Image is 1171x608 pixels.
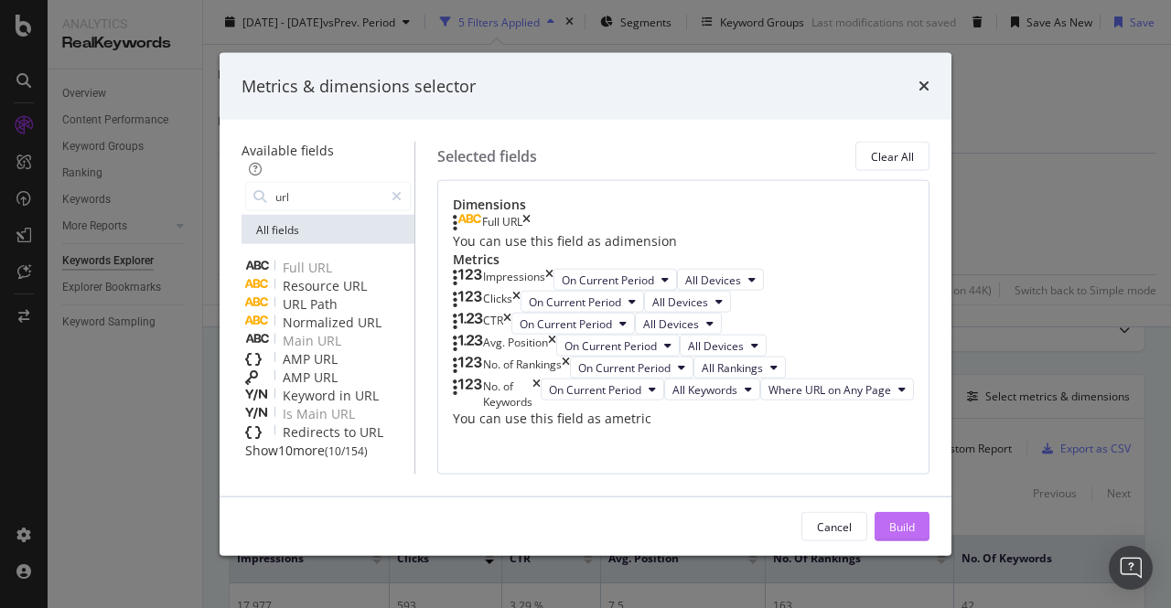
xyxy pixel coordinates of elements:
[453,269,914,291] div: ImpressionstimesOn Current PeriodAll Devices
[344,423,360,441] span: to
[283,332,317,349] span: Main
[553,269,677,291] button: On Current Period
[635,313,722,335] button: All Devices
[283,295,310,313] span: URL
[453,357,914,379] div: No. of RankingstimesOn Current PeriodAll Rankings
[453,313,914,335] div: CTRtimesOn Current PeriodAll Devices
[242,142,414,160] div: Available fields
[453,291,914,313] div: ClickstimesOn Current PeriodAll Devices
[283,314,358,331] span: Normalized
[871,148,914,164] div: Clear All
[245,442,325,459] span: Show 10 more
[314,368,338,386] span: URL
[483,357,562,379] div: No. of Rankings
[483,291,512,313] div: Clicks
[503,313,511,335] div: times
[693,357,786,379] button: All Rankings
[483,335,548,357] div: Avg. Position
[283,405,296,422] span: Is
[453,196,914,214] div: Dimensions
[644,291,731,313] button: All Devices
[274,183,383,210] input: Search by field name
[768,381,891,397] span: Where URL on Any Page
[521,291,644,313] button: On Current Period
[512,291,521,313] div: times
[453,251,914,269] div: Metrics
[545,269,553,291] div: times
[817,518,852,534] div: Cancel
[855,142,929,171] button: Clear All
[310,295,338,313] span: Path
[339,387,355,404] span: in
[875,512,929,541] button: Build
[355,387,379,404] span: URL
[453,410,914,428] div: You can use this field as a metric
[314,350,338,368] span: URL
[643,315,699,331] span: All Devices
[483,269,545,291] div: Impressions
[672,381,737,397] span: All Keywords
[283,368,314,386] span: AMP
[562,357,570,379] div: times
[325,443,368,459] span: ( 10 / 154 )
[702,359,763,375] span: All Rankings
[562,272,654,287] span: On Current Period
[343,277,367,294] span: URL
[664,379,760,400] button: All Keywords
[919,74,929,98] div: times
[529,293,621,309] span: On Current Period
[532,379,541,410] div: times
[760,379,914,400] button: Where URL on Any Page
[483,313,503,335] div: CTR
[541,379,664,400] button: On Current Period
[483,379,532,410] div: No. of Keywords
[801,512,867,541] button: Cancel
[296,405,331,422] span: Main
[549,381,641,397] span: On Current Period
[453,335,914,357] div: Avg. PositiontimesOn Current PeriodAll Devices
[688,337,744,353] span: All Devices
[453,232,914,251] div: You can use this field as a dimension
[331,405,355,422] span: URL
[570,357,693,379] button: On Current Period
[360,423,383,441] span: URL
[358,314,381,331] span: URL
[242,74,476,98] div: Metrics & dimensions selector
[677,269,764,291] button: All Devices
[283,277,343,294] span: Resource
[482,214,522,232] div: Full URL
[283,423,344,441] span: Redirects
[889,518,915,534] div: Build
[652,293,708,309] span: All Devices
[680,335,767,357] button: All Devices
[220,52,951,556] div: modal
[317,332,341,349] span: URL
[564,337,657,353] span: On Current Period
[556,335,680,357] button: On Current Period
[453,379,914,410] div: No. of KeywordstimesOn Current PeriodAll KeywordsWhere URL on Any Page
[283,350,314,368] span: AMP
[308,259,332,276] span: URL
[578,359,671,375] span: On Current Period
[1109,546,1153,590] div: Open Intercom Messenger
[685,272,741,287] span: All Devices
[283,387,339,404] span: Keyword
[520,315,612,331] span: On Current Period
[437,145,537,166] div: Selected fields
[548,335,556,357] div: times
[283,259,308,276] span: Full
[453,214,914,232] div: Full URLtimes
[242,215,414,244] div: All fields
[511,313,635,335] button: On Current Period
[522,214,531,232] div: times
